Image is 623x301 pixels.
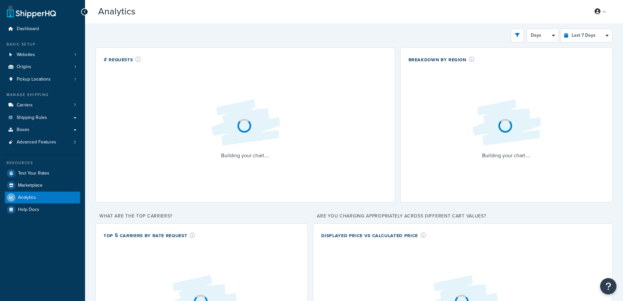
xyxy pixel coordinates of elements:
[5,61,80,73] li: Origins
[5,136,80,148] li: Advanced Features
[5,124,80,136] a: Boxes
[5,61,80,73] a: Origins1
[5,179,80,191] a: Marketplace
[5,92,80,98] div: Manage Shipping
[17,64,31,70] span: Origins
[95,212,308,221] p: What are the top carriers?
[18,207,39,213] span: Help Docs
[321,232,426,239] div: Displayed Price vs Calculated Price
[17,52,35,58] span: Websites
[137,9,159,16] span: Beta
[206,94,285,151] img: Loading...
[104,232,195,239] div: Top 5 Carriers by Rate Request
[5,160,80,166] div: Resources
[313,212,613,221] p: Are you charging appropriately across different cart values?
[18,171,49,176] span: Test Your Rates
[5,112,80,124] a: Shipping Rules
[5,99,80,111] a: Carriers7
[5,99,80,111] li: Carriers
[17,77,51,82] span: Pickup Locations
[600,278,616,294] button: Open Resource Center
[98,7,580,17] h3: Analytics
[5,42,80,47] div: Basic Setup
[18,183,43,188] span: Marketplace
[5,73,80,85] a: Pickup Locations1
[511,28,524,42] button: open filter drawer
[467,151,545,160] p: Building your chart....
[18,195,36,200] span: Analytics
[5,23,80,35] a: Dashboard
[17,26,39,32] span: Dashboard
[206,151,285,160] p: Building your chart....
[5,204,80,216] a: Help Docs
[74,103,76,108] span: 7
[5,167,80,179] a: Test Your Rates
[75,77,76,82] span: 1
[17,127,29,133] span: Boxes
[467,94,545,151] img: Loading...
[75,52,76,58] span: 1
[408,56,475,63] div: Breakdown by Region
[104,56,141,63] div: # Requests
[5,49,80,61] li: Websites
[17,103,33,108] span: Carriers
[17,140,56,145] span: Advanced Features
[5,49,80,61] a: Websites1
[5,73,80,85] li: Pickup Locations
[5,192,80,203] a: Analytics
[5,136,80,148] a: Advanced Features3
[75,64,76,70] span: 1
[74,140,76,145] span: 3
[17,115,47,121] span: Shipping Rules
